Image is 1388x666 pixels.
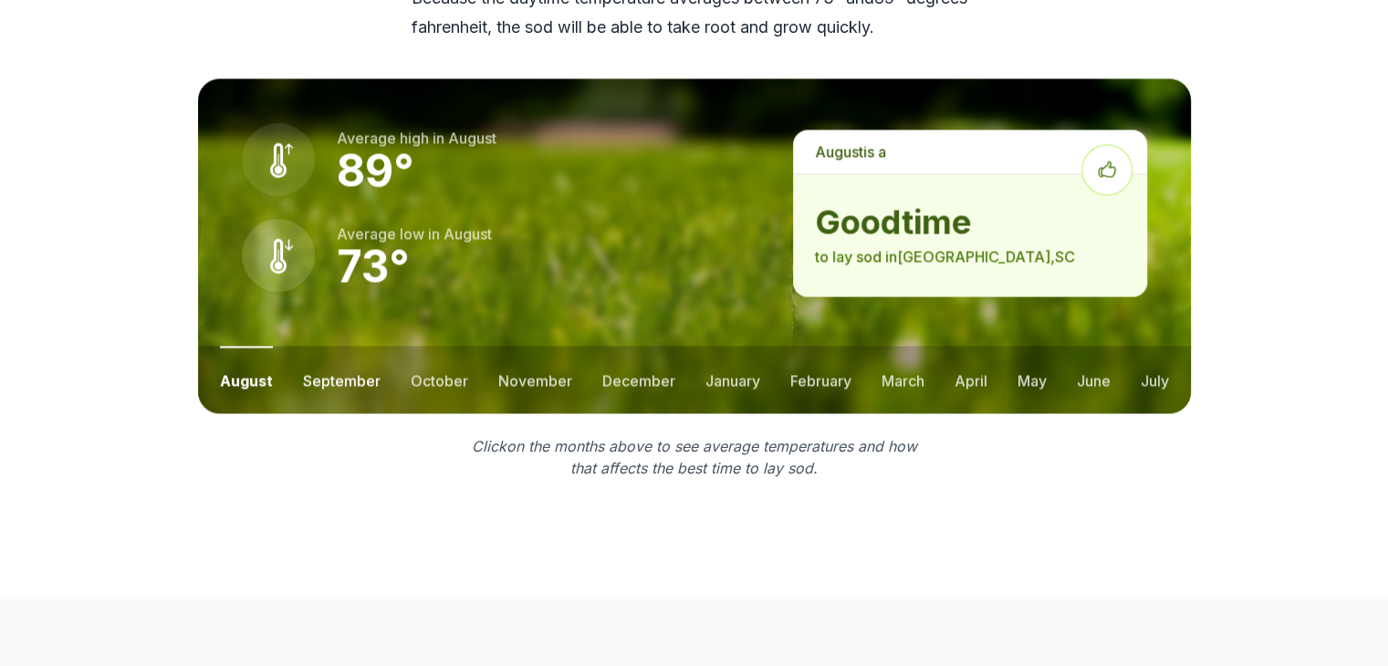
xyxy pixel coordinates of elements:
p: Average low in [337,223,492,245]
button: december [602,346,675,413]
button: october [411,346,468,413]
button: september [303,346,381,413]
strong: 89 ° [337,143,414,197]
strong: 73 ° [337,239,410,293]
span: august [444,224,492,243]
button: may [1018,346,1047,413]
button: january [705,346,760,413]
button: april [955,346,987,413]
p: to lay sod in [GEOGRAPHIC_DATA] , SC [815,245,1124,267]
strong: good time [815,203,1124,240]
p: Click on the months above to see average temperatures and how that affects the best time to lay sod. [461,435,928,479]
span: august [815,142,863,161]
p: Average high in [337,127,496,149]
p: is a [793,130,1146,173]
button: february [790,346,851,413]
span: august [448,129,496,147]
button: august [220,346,273,413]
button: november [498,346,572,413]
button: july [1141,346,1169,413]
button: june [1077,346,1111,413]
button: march [882,346,924,413]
